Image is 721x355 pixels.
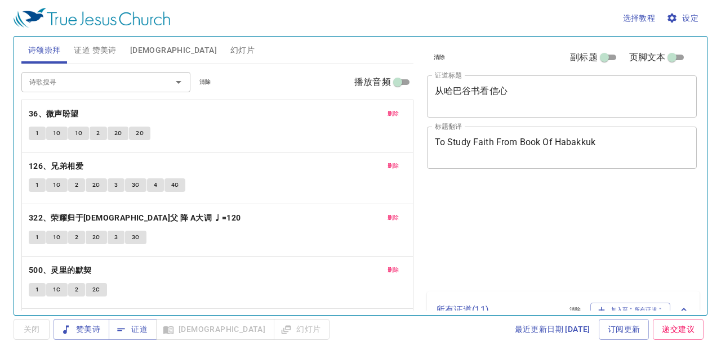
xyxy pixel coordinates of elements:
button: 1C [46,178,68,192]
span: 2 [96,128,100,138]
span: 1C [75,128,83,138]
button: 2 [68,231,85,244]
span: 证道 赞美诗 [74,43,116,57]
span: 诗颂崇拜 [28,43,61,57]
span: 3 [114,232,118,242]
button: 1 [29,283,46,296]
span: 2C [92,232,100,242]
a: 递交建议 [653,319,704,340]
a: 订阅更新 [599,319,649,340]
button: 清除 [427,51,452,64]
button: 500、灵里的默契 [29,263,94,277]
span: 清除 [569,305,581,315]
span: 1C [53,232,61,242]
button: 2C [108,127,129,140]
button: 删除 [381,263,406,277]
button: 2 [68,178,85,192]
span: 1C [53,285,61,295]
button: 126、兄弟相爱 [29,159,86,173]
button: 1C [46,283,68,296]
span: 3 [114,180,118,190]
span: 证道 [118,322,148,336]
span: 清除 [199,77,211,87]
b: 126、兄弟相爱 [29,159,83,173]
span: 2 [75,180,78,190]
button: 1 [29,231,46,244]
button: 赞美诗 [54,319,109,340]
button: 36、微声盼望 [29,107,81,121]
button: 删除 [381,211,406,224]
button: 4C [164,178,186,192]
span: 1C [53,128,61,138]
button: 322、荣耀归于[DEMOGRAPHIC_DATA]父 降 A大调 ♩=120 [29,211,243,225]
iframe: from-child [422,181,644,287]
span: 2C [114,128,122,138]
img: True Jesus Church [14,8,170,28]
span: 播放音频 [354,75,391,89]
textarea: To Study Faith From Book Of Habakkuk [435,137,689,158]
button: 3 [108,231,124,244]
span: 删除 [388,265,399,275]
span: 4C [171,180,179,190]
span: 1 [35,285,39,295]
button: 2 [90,127,106,140]
span: 4 [154,180,157,190]
button: 3 [108,178,124,192]
span: 1 [35,128,39,138]
span: 1 [35,180,39,190]
button: 清除 [193,75,218,89]
p: 所有证道 ( 11 ) [436,303,560,317]
span: 幻灯片 [230,43,255,57]
span: 3C [132,180,140,190]
button: 删除 [381,159,406,173]
span: 2 [75,285,78,295]
button: 加入至＂所有证道＂ [590,303,671,317]
b: 322、荣耀归于[DEMOGRAPHIC_DATA]父 降 A大调 ♩=120 [29,211,241,225]
span: 页脚文本 [629,51,666,64]
span: 2 [75,232,78,242]
button: 清除 [563,303,588,317]
button: 4 [147,178,164,192]
button: 2C [86,231,107,244]
span: 2C [92,285,100,295]
button: 1C [68,127,90,140]
button: 证道 [109,319,157,340]
span: 3C [132,232,140,242]
a: 最近更新日期 [DATE] [510,319,595,340]
span: 选择教程 [623,11,656,25]
span: 2C [136,128,144,138]
span: 赞美诗 [63,322,100,336]
button: 3C [125,231,146,244]
div: 所有证道(11)清除加入至＂所有证道＂ [427,291,700,329]
button: 2 [68,283,85,296]
button: 设定 [664,8,703,29]
span: 清除 [434,52,446,62]
button: 2C [129,127,150,140]
span: 最近更新日期 [DATE] [515,322,590,336]
span: 加入至＂所有证道＂ [598,305,664,315]
button: 2C [86,178,107,192]
span: 1C [53,180,61,190]
button: 1 [29,178,46,192]
span: 1 [35,232,39,242]
span: [DEMOGRAPHIC_DATA] [130,43,217,57]
textarea: 从哈巴谷书看信心 [435,86,689,107]
span: 删除 [388,109,399,119]
span: 设定 [669,11,698,25]
button: 1 [29,127,46,140]
button: 1C [46,127,68,140]
span: 2C [92,180,100,190]
b: 36、微声盼望 [29,107,79,121]
button: 删除 [381,107,406,120]
span: 递交建议 [662,322,695,336]
span: 删除 [388,213,399,223]
span: 订阅更新 [608,322,640,336]
span: 副标题 [570,51,597,64]
button: 1C [46,231,68,244]
button: 2C [86,283,107,296]
button: 选择教程 [618,8,660,29]
span: 删除 [388,161,399,171]
button: Open [171,74,186,90]
button: 3C [125,178,146,192]
b: 500、灵里的默契 [29,263,92,277]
